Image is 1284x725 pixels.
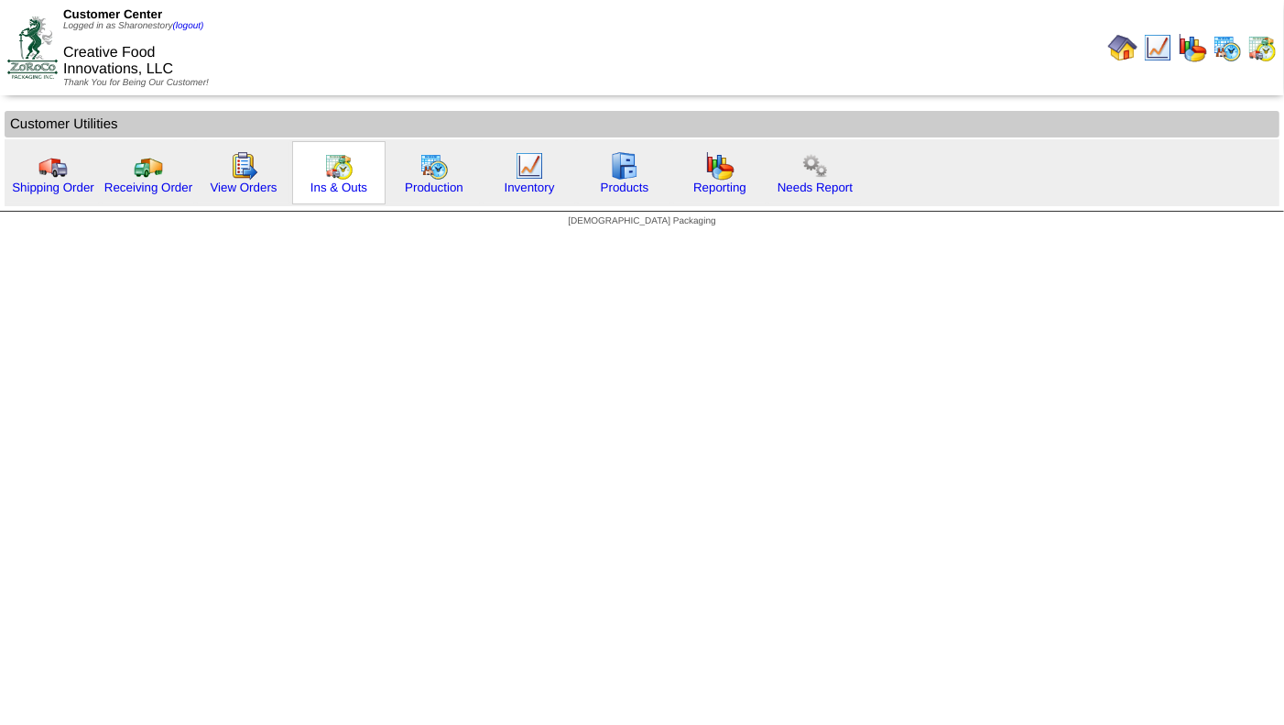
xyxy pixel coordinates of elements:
td: Customer Utilities [5,111,1279,137]
img: cabinet.gif [610,151,639,181]
a: (logout) [173,21,204,31]
a: Products [601,181,649,194]
span: Thank You for Being Our Customer! [63,78,209,88]
img: line_graph.gif [515,151,544,181]
img: line_graph.gif [1143,33,1172,62]
img: home.gif [1108,33,1137,62]
img: truck.gif [38,151,68,181]
img: calendarinout.gif [1247,33,1277,62]
img: workorder.gif [229,151,258,181]
img: workflow.png [800,151,830,181]
a: Production [405,181,463,194]
a: Receiving Order [104,181,192,194]
img: graph.gif [1178,33,1207,62]
img: calendarprod.gif [419,151,449,181]
span: Creative Food Innovations, LLC [63,45,173,77]
a: Ins & Outs [310,181,367,194]
a: Inventory [505,181,555,194]
img: truck2.gif [134,151,163,181]
a: Needs Report [778,181,853,194]
img: calendarprod.gif [1213,33,1242,62]
span: Customer Center [63,7,162,21]
img: graph.gif [705,151,734,181]
img: calendarinout.gif [324,151,354,181]
span: [DEMOGRAPHIC_DATA] Packaging [568,216,715,226]
a: Reporting [693,181,746,194]
img: ZoRoCo_Logo(Green%26Foil)%20jpg.webp [7,16,58,78]
a: View Orders [210,181,277,194]
a: Shipping Order [12,181,94,194]
span: Logged in as Sharonestory [63,21,203,31]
